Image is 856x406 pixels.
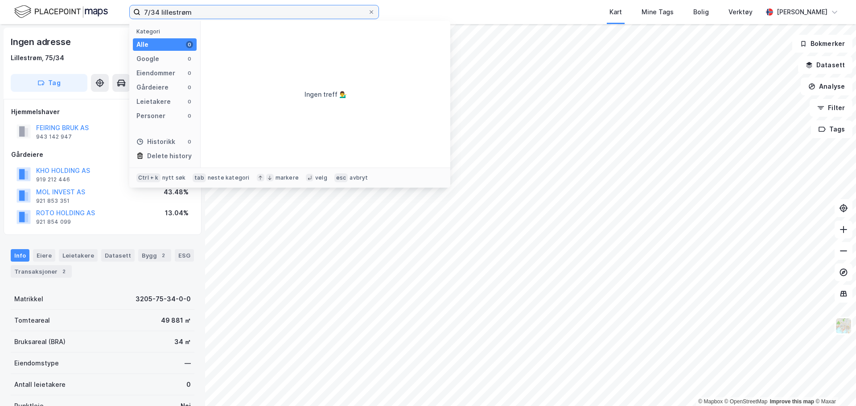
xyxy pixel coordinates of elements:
div: ESG [175,249,194,262]
img: logo.f888ab2527a4732fd821a326f86c7f29.svg [14,4,108,20]
button: Datasett [798,56,852,74]
div: tab [193,173,206,182]
iframe: Chat Widget [811,363,856,406]
button: Bokmerker [792,35,852,53]
div: neste kategori [208,174,250,181]
div: Eiendomstype [14,358,59,369]
img: Z [835,317,852,334]
div: Transaksjoner [11,265,72,278]
div: esc [334,173,348,182]
div: 49 881 ㎡ [161,315,191,326]
div: Antall leietakere [14,379,66,390]
div: velg [315,174,327,181]
div: Ingen adresse [11,35,72,49]
input: Søk på adresse, matrikkel, gårdeiere, leietakere eller personer [140,5,368,19]
div: Bolig [693,7,709,17]
div: markere [276,174,299,181]
div: 43.48% [164,187,189,197]
div: Bygg [138,249,171,262]
div: Info [11,249,29,262]
div: Ctrl + k [136,173,160,182]
div: Google [136,53,159,64]
div: Alle [136,39,148,50]
div: 2 [159,251,168,260]
div: Hjemmelshaver [11,107,194,117]
div: 13.04% [165,208,189,218]
div: Tomteareal [14,315,50,326]
a: OpenStreetMap [724,398,768,405]
div: 0 [186,41,193,48]
div: Ingen treff 💁‍♂️ [305,89,347,100]
div: 0 [186,112,193,119]
button: Tag [11,74,87,92]
div: [PERSON_NAME] [777,7,827,17]
div: 2 [59,267,68,276]
div: Datasett [101,249,135,262]
div: Eiendommer [136,68,175,78]
div: 921 854 099 [36,218,71,226]
div: Historikk [136,136,175,147]
button: Tags [811,120,852,138]
div: 0 [186,379,191,390]
div: Kart [609,7,622,17]
div: 943 142 947 [36,133,72,140]
div: Bruksareal (BRA) [14,336,66,347]
div: 0 [186,84,193,91]
div: 0 [186,55,193,62]
div: 0 [186,70,193,77]
div: Lillestrøm, 75/34 [11,53,64,63]
button: Analyse [801,78,852,95]
div: avbryt [350,174,368,181]
a: Mapbox [698,398,723,405]
div: Verktøy [728,7,753,17]
div: Leietakere [136,96,171,107]
button: Filter [810,99,852,117]
div: Kategori [136,28,197,35]
div: Eiere [33,249,55,262]
div: 0 [186,138,193,145]
div: Personer [136,111,165,121]
div: 34 ㎡ [174,336,191,347]
div: 0 [186,98,193,105]
div: Gårdeiere [11,149,194,160]
div: — [185,358,191,369]
div: 919 212 446 [36,176,70,183]
div: Mine Tags [642,7,674,17]
div: Delete history [147,151,192,161]
div: 921 853 351 [36,197,70,205]
div: nytt søk [162,174,186,181]
div: Kontrollprogram for chat [811,363,856,406]
div: Leietakere [59,249,98,262]
div: Gårdeiere [136,82,169,93]
a: Improve this map [770,398,814,405]
div: 3205-75-34-0-0 [136,294,191,304]
div: Matrikkel [14,294,43,304]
